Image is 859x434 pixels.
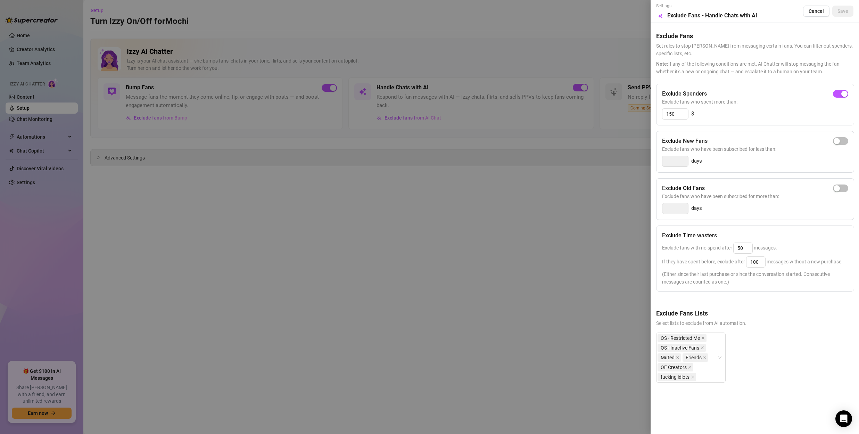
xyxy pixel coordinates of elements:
[683,353,708,362] span: Friends
[691,157,702,165] span: days
[662,259,843,264] span: If they have spent before, exclude after messages without a new purchase.
[656,319,853,327] span: Select lists to exclude from AI automation.
[662,90,707,98] h5: Exclude Spenders
[662,145,848,153] span: Exclude fans who have been subscribed for less than:
[661,344,699,352] span: OS - Inactive Fans
[658,344,706,352] span: OS - Inactive Fans
[676,356,679,359] span: close
[656,31,853,41] h5: Exclude Fans
[832,6,853,17] button: Save
[691,204,702,213] span: days
[662,184,705,193] h5: Exclude Old Fans
[658,353,681,362] span: Muted
[691,375,694,379] span: close
[803,6,829,17] button: Cancel
[691,110,694,118] span: $
[703,356,707,359] span: close
[701,346,704,350] span: close
[661,334,700,342] span: OS - Restricted Me
[809,8,824,14] span: Cancel
[686,354,702,361] span: Friends
[661,373,689,381] span: fucking idiots
[662,98,848,106] span: Exclude fans who spent more than:
[656,3,757,9] span: Settings
[662,193,848,200] span: Exclude fans who have been subscribed for more than:
[662,137,708,145] h5: Exclude New Fans
[656,42,853,57] span: Set rules to stop [PERSON_NAME] from messaging certain fans. You can filter out spenders, specifi...
[658,334,707,342] span: OS - Restricted Me
[701,336,705,340] span: close
[658,373,696,381] span: fucking idiots
[661,363,687,371] span: OF Creators
[658,363,693,371] span: OF Creators
[835,410,852,427] div: Open Intercom Messenger
[667,11,757,20] h5: Exclude Fans - Handle Chats with AI
[662,231,717,240] h5: Exclude Time wasters
[662,270,848,286] span: (Either since their last purchase or since the conversation started. Consecutive messages are cou...
[656,309,853,318] h5: Exclude Fans Lists
[661,354,675,361] span: Muted
[662,245,777,251] span: Exclude fans with no spend after messages.
[656,60,853,75] span: If any of the following conditions are met, AI Chatter will stop messaging the fan — whether it's...
[656,61,668,67] span: Note:
[688,366,692,369] span: close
